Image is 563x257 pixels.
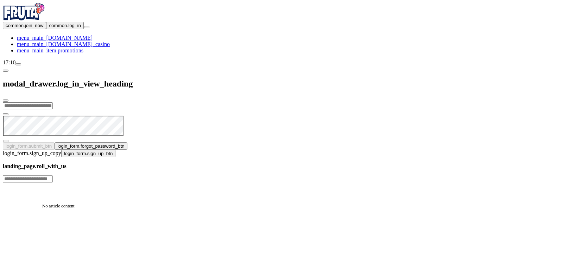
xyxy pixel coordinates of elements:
span: 17:10 [3,59,15,65]
span: common.join_now [6,23,43,28]
span: login_form.sign_up_btn [64,151,113,156]
p: No article content [42,203,521,210]
button: menu [84,26,89,28]
nav: Primary [3,3,560,54]
button: chevron-left icon [3,70,8,72]
h3: landing_page.roll_with_us [3,163,560,169]
span: common.log_in [49,23,81,28]
a: menu_main_[DOMAIN_NAME] [17,35,93,41]
div: login_form.sign_up_copy [3,150,560,157]
button: eye icon [3,140,8,142]
img: Fruta [3,3,45,20]
a: menu_main_item.promotions [17,47,83,53]
button: login_form.forgot_password_btn [55,142,127,150]
a: menu_main_[DOMAIN_NAME]_casino [17,41,110,47]
span: login_form.submit_btn [6,143,52,149]
nav: Main menu [3,35,560,54]
button: close [3,99,8,102]
button: eye icon [3,113,8,115]
button: live-chat [15,63,21,65]
button: login_form.sign_up_btn [61,150,116,157]
input: Search [3,175,53,182]
h2: modal_drawer.log_in_view_heading [3,79,560,89]
a: Fruta [3,15,45,21]
button: common.log_in [46,22,83,29]
button: common.join_now [3,22,46,29]
button: login_form.submit_btn [3,142,55,150]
